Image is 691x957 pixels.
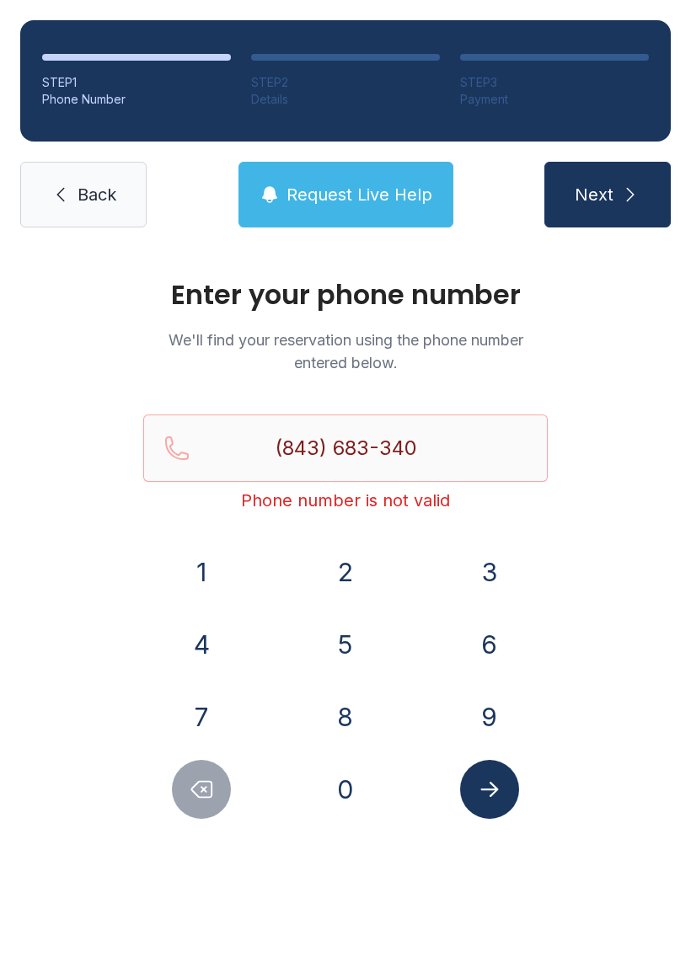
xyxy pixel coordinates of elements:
div: STEP 1 [42,74,231,91]
input: Reservation phone number [143,414,548,482]
div: STEP 3 [460,74,649,91]
div: Phone number is not valid [143,489,548,512]
button: 3 [460,543,519,601]
button: 5 [316,615,375,674]
button: 6 [460,615,519,674]
div: STEP 2 [251,74,440,91]
button: 4 [172,615,231,674]
span: Request Live Help [287,183,432,206]
h1: Enter your phone number [143,281,548,308]
button: 9 [460,687,519,746]
button: 1 [172,543,231,601]
div: Details [251,91,440,108]
button: Submit lookup form [460,760,519,819]
div: Payment [460,91,649,108]
button: 7 [172,687,231,746]
span: Next [575,183,613,206]
button: 8 [316,687,375,746]
button: Delete number [172,760,231,819]
button: 0 [316,760,375,819]
p: We'll find your reservation using the phone number entered below. [143,329,548,374]
div: Phone Number [42,91,231,108]
button: 2 [316,543,375,601]
span: Back [78,183,116,206]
